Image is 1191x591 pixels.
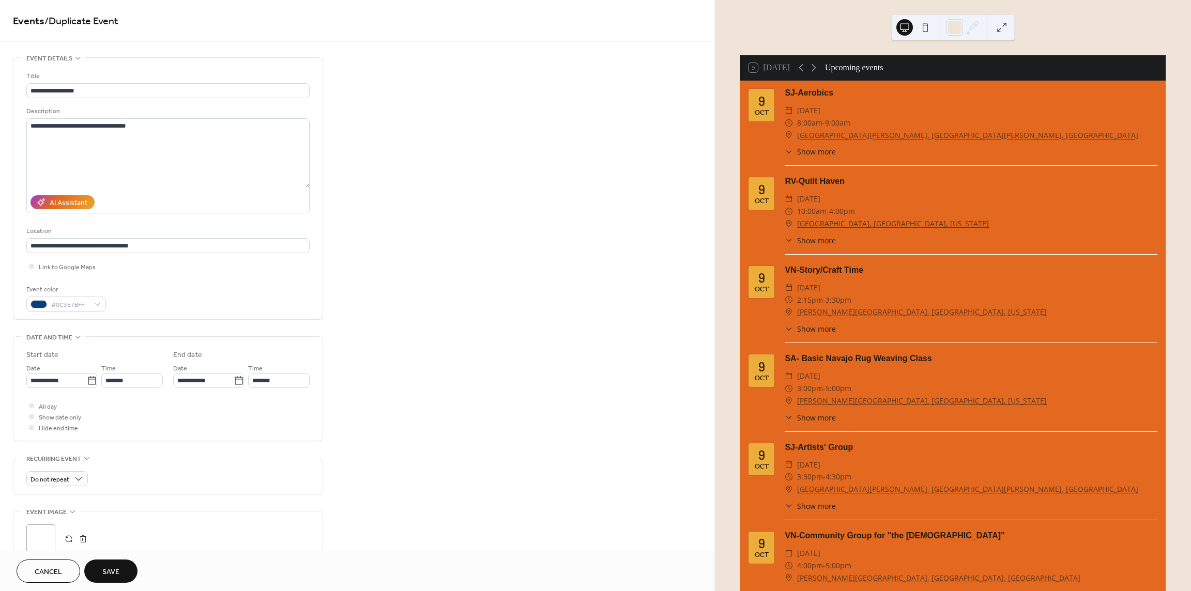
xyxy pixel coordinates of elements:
[758,448,765,461] div: 9
[823,382,826,395] span: -
[797,282,820,294] span: [DATE]
[785,572,793,584] div: ​
[797,501,836,511] span: Show more
[785,483,793,495] div: ​
[785,217,793,230] div: ​
[26,363,40,374] span: Date
[785,235,836,246] button: ​Show more
[785,530,1157,542] div: VN-Community Group for "the [DEMOGRAPHIC_DATA]"
[26,106,308,117] div: Description
[823,559,826,572] span: -
[755,110,769,116] div: Oct
[51,300,89,310] span: #0C3E7BFF
[758,360,765,373] div: 9
[797,395,1047,407] a: [PERSON_NAME][GEOGRAPHIC_DATA], [GEOGRAPHIC_DATA], [US_STATE]
[26,53,72,64] span: Event details
[173,363,187,374] span: Date
[785,547,793,559] div: ​
[785,146,793,157] div: ​
[797,129,1138,142] a: [GEOGRAPHIC_DATA][PERSON_NAME], [GEOGRAPHIC_DATA][PERSON_NAME], [GEOGRAPHIC_DATA]
[797,547,820,559] span: [DATE]
[785,395,793,407] div: ​
[13,11,44,32] a: Events
[785,370,793,382] div: ​
[797,382,823,395] span: 3:00pm
[797,117,822,129] span: 8:00am
[785,175,1157,188] div: RV-Quilt Haven
[785,193,793,205] div: ​
[785,306,793,318] div: ​
[26,507,67,518] span: Event image
[826,382,851,395] span: 5:00pm
[102,567,119,578] span: Save
[26,350,58,361] div: Start date
[785,412,836,423] button: ​Show more
[755,198,769,205] div: Oct
[797,193,820,205] span: [DATE]
[785,205,793,217] div: ​
[785,235,793,246] div: ​
[797,559,823,572] span: 4:00pm
[758,537,765,550] div: 9
[785,382,793,395] div: ​
[39,423,78,434] span: Hide end time
[26,71,308,82] div: Title
[797,572,1080,584] a: [PERSON_NAME][GEOGRAPHIC_DATA], [GEOGRAPHIC_DATA], [GEOGRAPHIC_DATA]
[248,363,263,374] span: Time
[797,306,1047,318] a: [PERSON_NAME][GEOGRAPHIC_DATA], [GEOGRAPHIC_DATA], [US_STATE]
[822,117,825,129] span: -
[785,129,793,142] div: ​
[797,412,836,423] span: Show more
[826,471,851,483] span: 4:30pm
[797,104,820,117] span: [DATE]
[797,471,823,483] span: 3:30pm
[17,559,80,583] button: Cancel
[50,198,87,209] div: AI Assistant
[785,352,1157,365] div: SA- Basic Navajo Rug Weaving Class
[785,459,793,471] div: ​
[173,350,202,361] div: End date
[785,282,793,294] div: ​
[785,471,793,483] div: ​
[785,294,793,306] div: ​
[785,117,793,129] div: ​
[797,205,827,217] span: 10:00am
[829,205,855,217] span: 4:00pm
[797,217,989,230] a: [GEOGRAPHIC_DATA], [GEOGRAPHIC_DATA], [US_STATE]
[26,524,55,553] div: ;
[785,264,1157,276] div: VN-Story/Craft Time
[101,363,116,374] span: Time
[755,286,769,293] div: Oct
[758,95,765,107] div: 9
[785,412,793,423] div: ​
[785,559,793,572] div: ​
[797,235,836,246] span: Show more
[758,183,765,196] div: 9
[785,87,1157,99] div: SJ-Aerobics
[35,567,62,578] span: Cancel
[26,454,81,464] span: Recurring event
[785,323,793,334] div: ​
[30,195,95,209] button: AI Assistant
[797,323,836,334] span: Show more
[44,11,118,32] span: / Duplicate Event
[823,294,826,306] span: -
[797,459,820,471] span: [DATE]
[755,375,769,382] div: Oct
[39,401,57,412] span: All day
[30,474,69,486] span: Do not repeat
[785,441,1157,454] div: SJ-Artists' Group
[797,146,836,157] span: Show more
[797,370,820,382] span: [DATE]
[785,501,793,511] div: ​
[797,294,823,306] span: 2:15pm
[826,559,851,572] span: 5:00pm
[785,146,836,157] button: ​Show more
[758,271,765,284] div: 9
[823,471,826,483] span: -
[825,61,883,74] div: Upcoming events
[26,226,308,237] div: Location
[26,284,104,295] div: Event color
[826,294,851,306] span: 3:30pm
